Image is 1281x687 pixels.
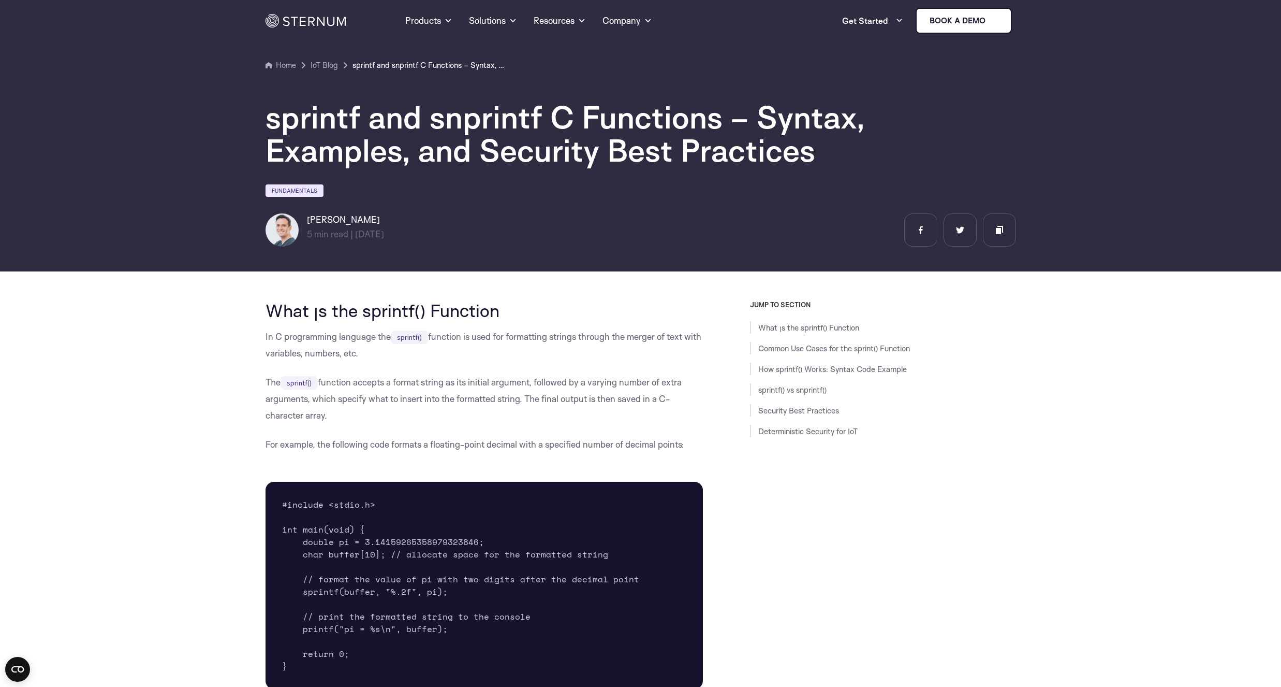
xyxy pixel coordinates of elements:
h3: JUMP TO SECTION [750,300,1016,309]
p: The function accepts a format string as its initial argument, followed by a varying number of ext... [266,374,703,424]
a: Security Best Practices [758,406,839,416]
a: Products [405,2,452,39]
p: For example, the following code formats a floating-point decimal with a specified number of decim... [266,436,703,453]
span: [DATE] [355,228,384,239]
a: sprintf and snprintf C Functions – Syntax, Examples, and Security Best Practices [352,59,508,71]
button: Open CMP widget [5,657,30,682]
a: Company [602,2,652,39]
a: Fundamentals [266,184,323,197]
img: sternum iot [990,17,998,25]
a: What ןs the sprintf() Function [758,323,859,333]
a: Home [266,59,296,71]
img: Igal Zeifman [266,213,299,247]
h6: [PERSON_NAME] [307,213,384,226]
span: min read | [307,228,353,239]
a: Book a demo [916,8,1012,34]
p: In C programming language the function is used for formatting strings through the merger of text ... [266,328,703,362]
a: IoT Blog [311,59,338,71]
h1: sprintf and snprintf C Functions – Syntax, Examples, and Security Best Practices [266,101,887,167]
a: Resources [534,2,586,39]
a: How sprintf() Works: Syntax Code Example [758,364,907,374]
h2: What ןs the sprintf() Function [266,300,703,320]
a: Get Started [842,10,903,31]
span: 5 [307,228,312,239]
a: Common Use Cases for the sprint() Function [758,344,910,353]
code: sprintf() [391,331,428,344]
a: Solutions [469,2,517,39]
a: Deterministic Security for IoT [758,426,858,436]
a: sprintf() vs snprintf() [758,385,827,395]
code: sprintf() [281,376,318,390]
